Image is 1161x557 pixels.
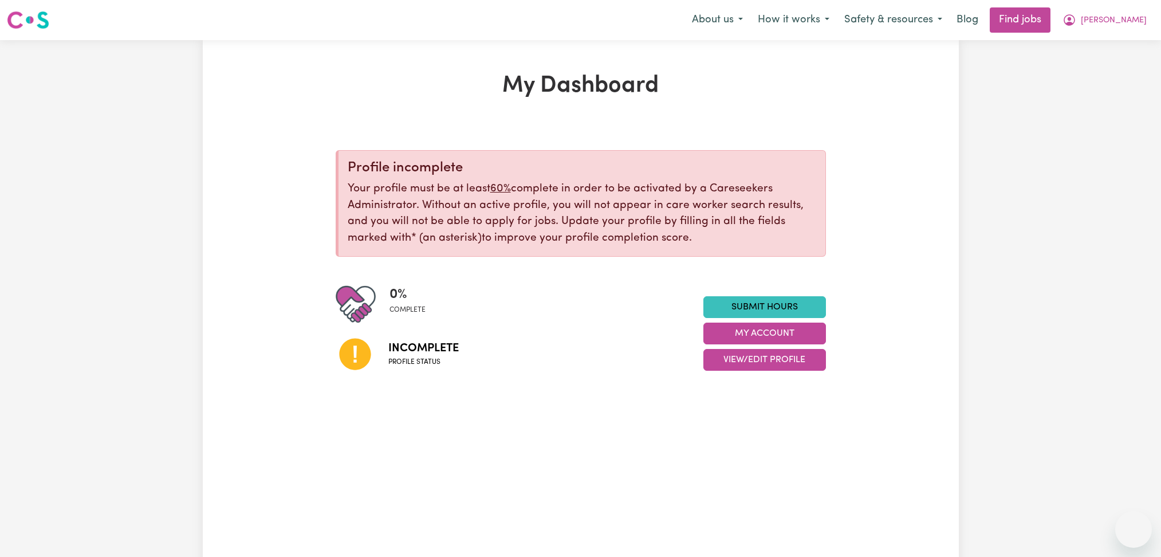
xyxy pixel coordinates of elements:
a: Submit Hours [703,296,826,318]
a: Find jobs [990,7,1050,33]
span: complete [389,305,426,315]
p: Your profile must be at least complete in order to be activated by a Careseekers Administrator. W... [348,181,816,247]
span: Incomplete [388,340,459,357]
button: About us [684,8,750,32]
h1: My Dashboard [336,72,826,100]
button: How it works [750,8,837,32]
a: Blog [950,7,985,33]
span: 0 % [389,284,426,305]
span: an asterisk [411,233,482,244]
button: My Account [1055,8,1154,32]
div: Profile completeness: 0% [389,284,435,324]
u: 60% [490,183,511,194]
button: View/Edit Profile [703,349,826,371]
span: Profile status [388,357,459,367]
button: Safety & resources [837,8,950,32]
button: My Account [703,323,826,344]
a: Careseekers logo [7,7,49,33]
iframe: Button to launch messaging window [1115,511,1152,548]
span: [PERSON_NAME] [1081,14,1147,27]
div: Profile incomplete [348,160,816,176]
img: Careseekers logo [7,10,49,30]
